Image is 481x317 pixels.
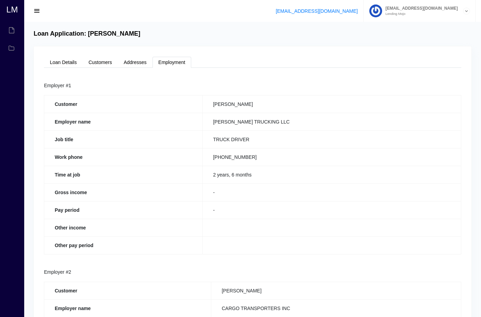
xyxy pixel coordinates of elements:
div: Employer #2 [44,268,461,277]
a: Loan Details [44,57,83,68]
th: Employer name [44,113,203,130]
th: Customer [44,282,211,299]
a: Addresses [118,57,152,68]
th: Customer [44,95,203,113]
span: [EMAIL_ADDRESS][DOMAIN_NAME] [382,6,458,10]
th: Other pay period [44,236,203,254]
th: Work phone [44,148,203,166]
small: Lending Mojo [382,12,458,16]
th: Pay period [44,201,203,219]
div: Employer #1 [44,82,461,90]
a: [EMAIL_ADDRESS][DOMAIN_NAME] [276,8,358,14]
h4: Loan Application: [PERSON_NAME] [34,30,140,38]
td: - [203,201,461,219]
td: [PHONE_NUMBER] [203,148,461,166]
td: 2 years, 6 months [203,166,461,183]
th: Gross income [44,183,203,201]
td: CARGO TRANSPORTERS INC [211,299,461,317]
td: TRUCK DRIVER [203,130,461,148]
th: Job title [44,130,203,148]
a: Customers [83,57,118,68]
td: [PERSON_NAME] [211,282,461,299]
td: - [203,183,461,201]
img: Profile image [369,4,382,17]
td: [PERSON_NAME] [203,95,461,113]
th: Other income [44,219,203,236]
th: Employer name [44,299,211,317]
a: Employment [152,57,191,68]
th: Time at job [44,166,203,183]
td: [PERSON_NAME] TRUCKING LLC [203,113,461,130]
